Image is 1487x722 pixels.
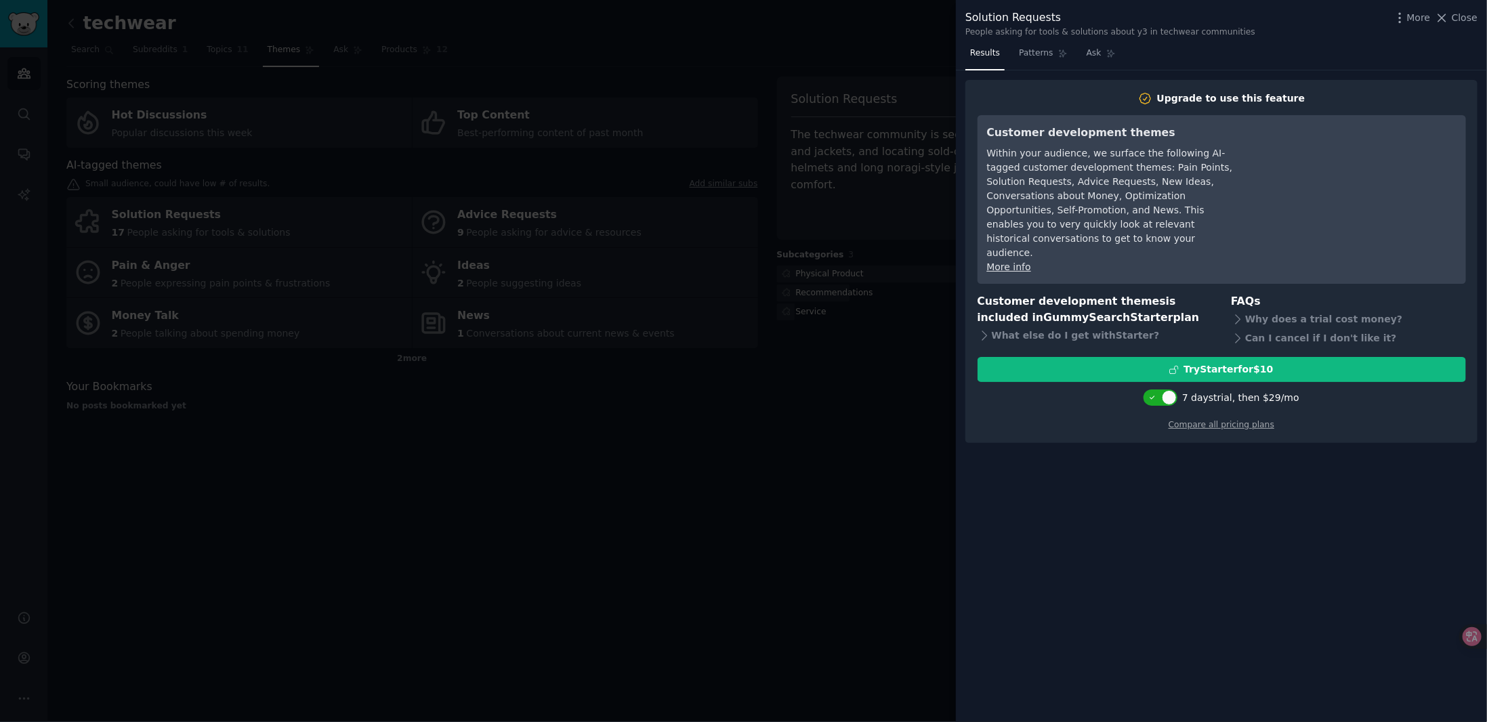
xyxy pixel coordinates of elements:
button: Close [1435,11,1478,25]
button: TryStarterfor$10 [978,357,1466,382]
iframe: YouTube video player [1253,125,1457,226]
span: More [1407,11,1431,25]
span: Close [1452,11,1478,25]
div: What else do I get with Starter ? [978,326,1213,345]
div: People asking for tools & solutions about y3 in techwear communities [965,26,1255,39]
div: Why does a trial cost money? [1231,310,1466,328]
h3: FAQs [1231,293,1466,310]
span: Results [970,47,1000,60]
h3: Customer development themes is included in plan [978,293,1213,326]
div: Upgrade to use this feature [1157,91,1305,106]
div: Can I cancel if I don't like it? [1231,328,1466,347]
div: Solution Requests [965,9,1255,26]
a: Ask [1082,43,1121,70]
div: Try Starter for $10 [1184,362,1273,377]
div: Within your audience, we surface the following AI-tagged customer development themes: Pain Points... [987,146,1234,260]
a: More info [987,261,1031,272]
button: More [1393,11,1431,25]
a: Compare all pricing plans [1169,420,1274,429]
span: Patterns [1019,47,1053,60]
span: GummySearch Starter [1043,311,1173,324]
a: Results [965,43,1005,70]
span: Ask [1087,47,1102,60]
div: 7 days trial, then $ 29 /mo [1182,391,1299,405]
h3: Customer development themes [987,125,1234,142]
a: Patterns [1014,43,1072,70]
